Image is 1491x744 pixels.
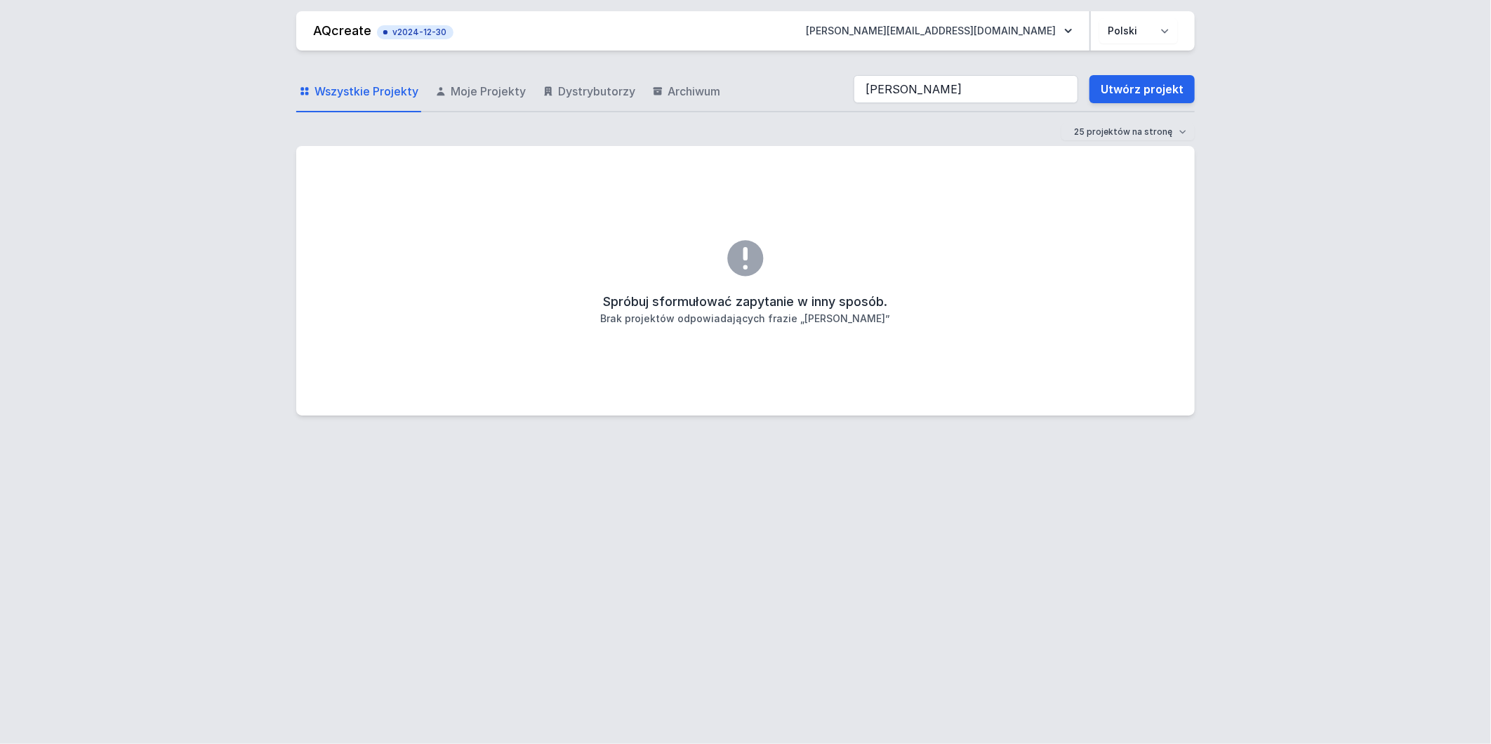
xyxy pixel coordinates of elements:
[377,22,453,39] button: v2024-12-30
[558,83,635,100] span: Dystrybutorzy
[649,72,723,112] a: Archiwum
[854,75,1078,103] input: Szukaj wśród projektów i wersji...
[540,72,638,112] a: Dystrybutorzy
[384,27,446,38] span: v2024-12-30
[1089,75,1195,103] a: Utwórz projekt
[668,83,720,100] span: Archiwum
[795,18,1084,44] button: [PERSON_NAME][EMAIL_ADDRESS][DOMAIN_NAME]
[313,23,371,38] a: AQcreate
[296,72,421,112] a: Wszystkie Projekty
[432,72,529,112] a: Moje Projekty
[1099,18,1178,44] select: Wybierz język
[314,83,418,100] span: Wszystkie Projekty
[451,83,526,100] span: Moje Projekty
[604,292,888,312] h2: Spróbuj sformułować zapytanie w inny sposób.
[601,312,891,326] h3: Brak projektów odpowiadających frazie „[PERSON_NAME]”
